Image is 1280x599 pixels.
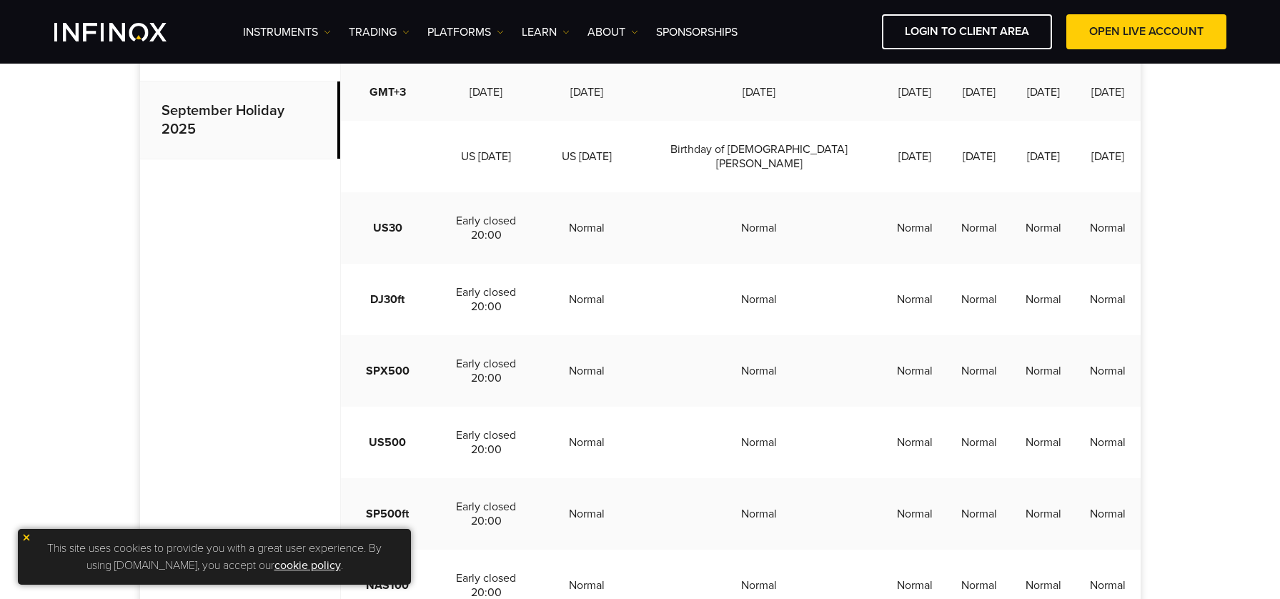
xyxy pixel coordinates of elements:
td: US30 [341,192,435,264]
td: Normal [883,335,947,407]
td: [DATE] [435,64,539,121]
td: Normal [1076,264,1140,335]
a: PLATFORMS [427,24,504,41]
td: [DATE] [947,121,1011,192]
td: Normal [1076,192,1140,264]
td: [DATE] [883,64,947,121]
td: Early closed 20:00 [435,478,539,550]
td: Normal [635,192,883,264]
td: [DATE] [883,121,947,192]
td: Early closed 20:00 [435,264,539,335]
td: Normal [635,335,883,407]
td: Birthday of [DEMOGRAPHIC_DATA][PERSON_NAME] [635,121,883,192]
a: Learn [522,24,570,41]
td: Normal [538,335,635,407]
td: Normal [947,478,1011,550]
td: Normal [883,478,947,550]
td: Normal [883,264,947,335]
td: US [DATE] [538,121,635,192]
td: [DATE] [947,64,1011,121]
td: SP500ft [341,478,435,550]
a: OPEN LIVE ACCOUNT [1066,14,1226,49]
td: US500 [341,407,435,478]
a: LOGIN TO CLIENT AREA [882,14,1052,49]
td: Normal [883,407,947,478]
td: Normal [1011,264,1076,335]
td: Normal [947,335,1011,407]
td: Normal [947,264,1011,335]
td: Early closed 20:00 [435,192,539,264]
td: Normal [1011,192,1076,264]
td: SPX500 [341,335,435,407]
td: Normal [635,264,883,335]
a: TRADING [349,24,410,41]
a: INFINOX Logo [54,23,200,41]
td: Normal [1011,335,1076,407]
strong: September Holiday 2025 [162,102,284,138]
a: ABOUT [587,24,638,41]
td: Normal [1076,407,1140,478]
td: Normal [635,407,883,478]
td: [DATE] [1076,64,1140,121]
td: [DATE] [1011,121,1076,192]
td: Normal [1011,478,1076,550]
td: Normal [538,264,635,335]
td: Early closed 20:00 [435,335,539,407]
td: Normal [538,478,635,550]
a: SPONSORSHIPS [656,24,738,41]
a: cookie policy [274,558,341,573]
a: Instruments [243,24,331,41]
p: This site uses cookies to provide you with a great user experience. By using [DOMAIN_NAME], you a... [25,536,404,578]
td: Normal [635,478,883,550]
td: Normal [538,192,635,264]
img: yellow close icon [21,533,31,543]
td: Normal [947,192,1011,264]
td: Normal [1011,407,1076,478]
td: GMT+3 [341,64,435,121]
td: Normal [1076,478,1140,550]
td: Early closed 20:00 [435,407,539,478]
td: [DATE] [1011,64,1076,121]
td: Normal [947,407,1011,478]
td: [DATE] [538,64,635,121]
td: Normal [883,192,947,264]
td: DJ30ft [341,264,435,335]
td: Normal [1076,335,1140,407]
td: [DATE] [635,64,883,121]
td: US [DATE] [435,121,539,192]
td: Normal [538,407,635,478]
td: [DATE] [1076,121,1140,192]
